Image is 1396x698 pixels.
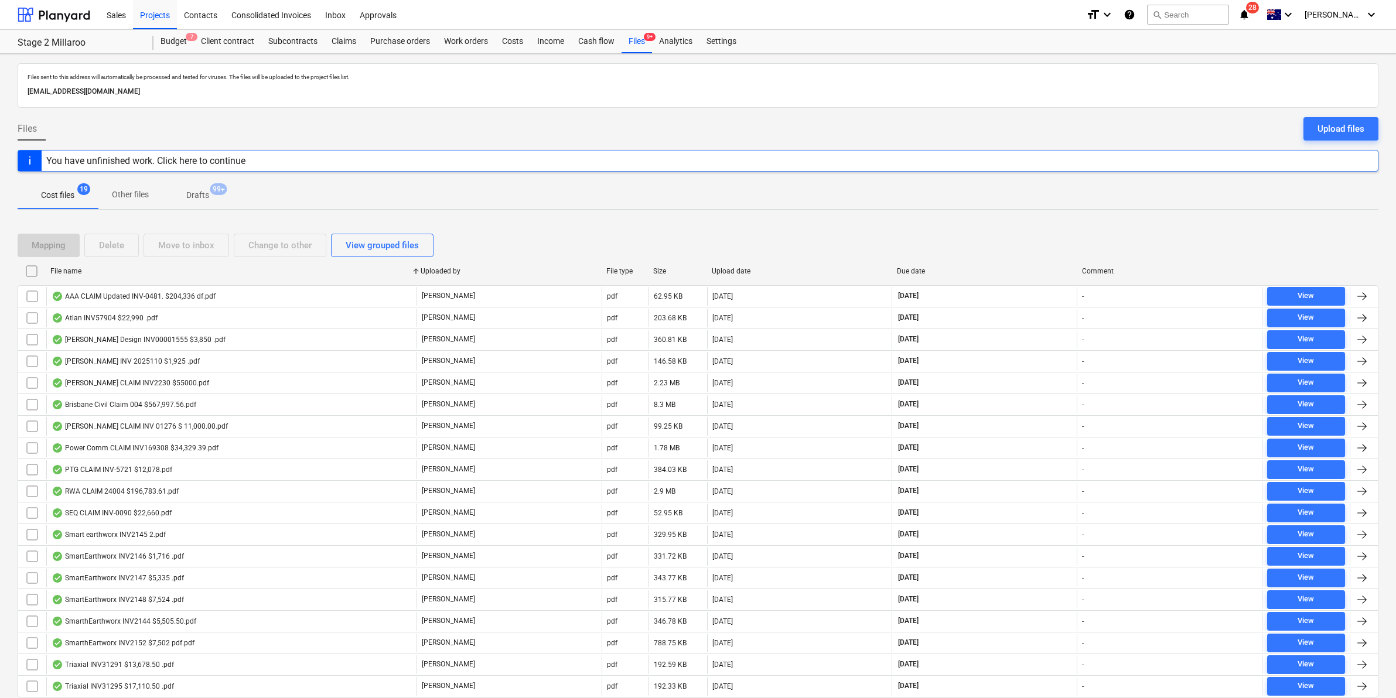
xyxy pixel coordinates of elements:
span: 9+ [644,33,656,41]
button: View [1267,569,1345,587]
div: - [1082,292,1084,300]
button: View [1267,309,1345,327]
div: Uploaded by [421,267,596,275]
div: OCR finished [52,595,63,604]
div: pdf [607,314,617,322]
div: - [1082,487,1084,495]
a: Client contract [194,30,261,53]
span: [DATE] [897,486,920,496]
div: Files [622,30,652,53]
div: Upload date [712,267,888,275]
div: pdf [607,401,617,409]
button: View [1267,612,1345,631]
div: View [1298,354,1314,368]
div: Size [653,267,702,275]
div: SmartEarthworx INV2147 $5,335 .pdf [52,573,184,583]
div: OCR finished [52,508,63,518]
div: - [1082,552,1084,560]
div: OCR finished [52,530,63,539]
div: SmartEarthworx INV2146 $1,716 .pdf [52,552,184,561]
p: [PERSON_NAME] [422,529,475,539]
div: pdf [607,487,617,495]
div: - [1082,357,1084,365]
div: [DATE] [712,661,733,669]
div: Upload files [1318,121,1364,136]
div: [DATE] [712,379,733,387]
div: View [1298,549,1314,563]
div: [PERSON_NAME] INV 2025110 $1,925 .pdf [52,357,200,366]
div: View [1298,398,1314,411]
div: pdf [607,639,617,647]
div: [PERSON_NAME] Design INV00001555 $3,850 .pdf [52,335,226,344]
span: [DATE] [897,573,920,583]
div: 329.95 KB [654,531,687,539]
div: pdf [607,336,617,344]
span: 28 [1246,2,1259,13]
span: [DATE] [897,356,920,366]
div: - [1082,422,1084,430]
p: [PERSON_NAME] [422,616,475,626]
div: You have unfinished work. Click here to continue [46,155,245,166]
i: notifications [1238,8,1250,22]
div: View grouped files [346,238,419,253]
div: Atlan INV57904 $22,990 .pdf [52,313,158,323]
span: search [1152,10,1162,19]
div: [DATE] [712,682,733,690]
div: SEQ CLAIM INV-0090 $22,660.pdf [52,508,172,518]
div: pdf [607,596,617,604]
span: 7 [186,33,197,41]
div: View [1298,571,1314,584]
div: OCR finished [52,313,63,323]
span: [DATE] [897,508,920,518]
button: View [1267,287,1345,306]
span: 19 [77,183,90,195]
div: 8.3 MB [654,401,675,409]
span: [DATE] [897,313,920,323]
p: [PERSON_NAME] [422,573,475,583]
div: OCR finished [52,443,63,453]
i: Knowledge base [1124,8,1135,22]
div: RWA CLAIM 24004 $196,783.61.pdf [52,487,179,496]
span: [DATE] [897,616,920,626]
p: [PERSON_NAME] [422,659,475,669]
a: Costs [495,30,530,53]
div: Comment [1082,267,1258,275]
button: View [1267,655,1345,674]
div: [DATE] [712,552,733,560]
div: View [1298,528,1314,541]
div: Cash flow [571,30,622,53]
div: View [1298,311,1314,324]
p: [EMAIL_ADDRESS][DOMAIN_NAME] [28,85,1368,98]
div: 146.58 KB [654,357,687,365]
div: OCR finished [52,487,63,496]
button: View grouped files [331,234,434,257]
button: View [1267,634,1345,652]
a: Settings [699,30,743,53]
div: OCR finished [52,422,63,431]
div: - [1082,444,1084,452]
div: OCR finished [52,638,63,648]
div: View [1298,636,1314,649]
button: View [1267,352,1345,371]
div: [DATE] [712,487,733,495]
p: [PERSON_NAME] [422,378,475,388]
button: View [1267,395,1345,414]
a: Claims [325,30,363,53]
button: View [1267,482,1345,501]
span: [DATE] [897,421,920,431]
button: View [1267,504,1345,522]
p: [PERSON_NAME] [422,508,475,518]
div: Stage 2 Millaroo [18,37,139,49]
p: Cost files [41,189,74,201]
div: Brisbane Civil Claim 004 $567,997.56.pdf [52,400,196,409]
p: [PERSON_NAME] [422,681,475,691]
div: File name [50,267,411,275]
p: [PERSON_NAME] [422,313,475,323]
span: [DATE] [897,551,920,561]
p: [PERSON_NAME] [422,421,475,431]
div: View [1298,463,1314,476]
div: Budget [153,30,194,53]
button: View [1267,547,1345,566]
